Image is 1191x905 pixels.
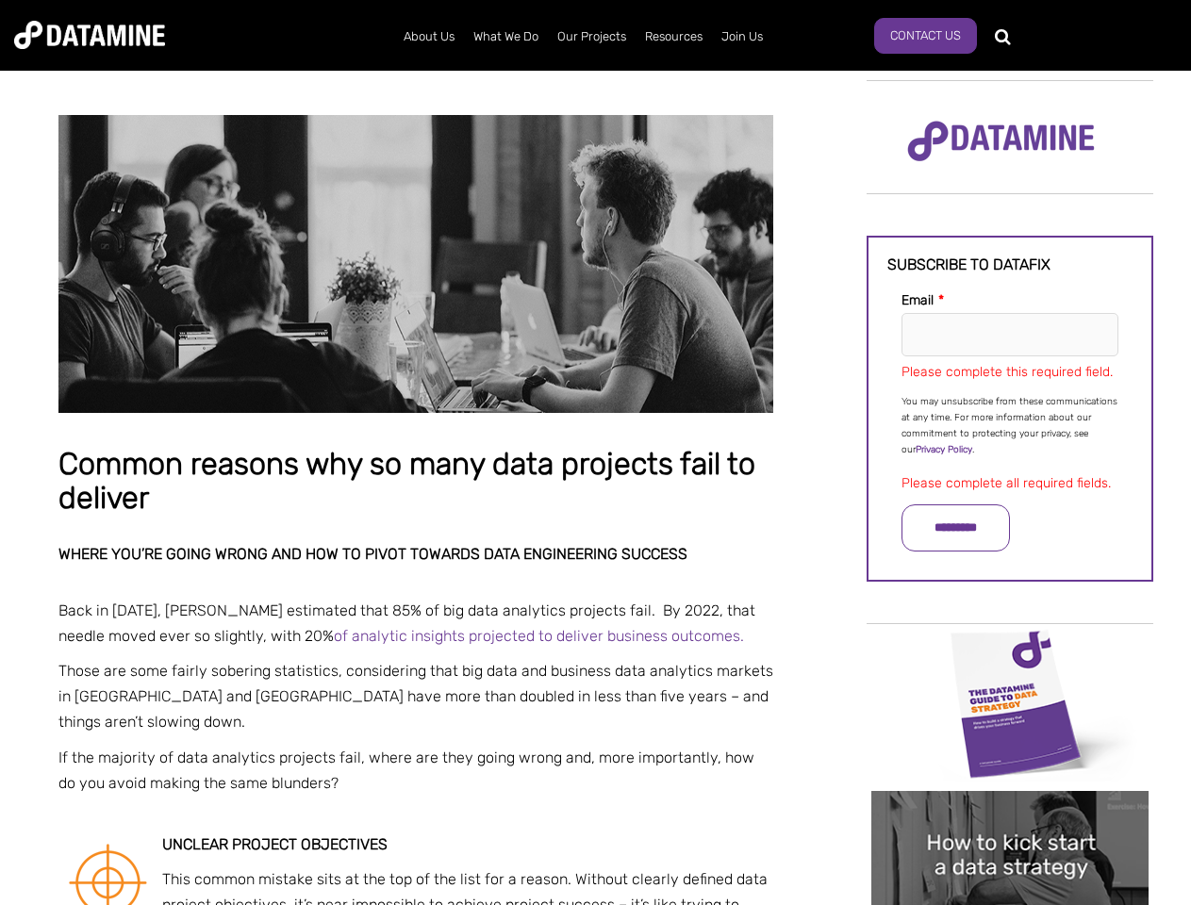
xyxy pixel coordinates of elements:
[902,394,1118,458] p: You may unsubscribe from these communications at any time. For more information about our commitm...
[162,835,388,853] strong: Unclear project objectives
[916,444,972,455] a: Privacy Policy
[902,364,1113,380] label: Please complete this required field.
[902,475,1111,491] label: Please complete all required fields.
[902,292,934,308] span: Email
[58,598,773,649] p: Back in [DATE], [PERSON_NAME] estimated that 85% of big data analytics projects fail. By 2022, th...
[871,626,1149,782] img: Data Strategy Cover thumbnail
[874,18,977,54] a: Contact Us
[548,12,636,61] a: Our Projects
[636,12,712,61] a: Resources
[394,12,464,61] a: About Us
[712,12,772,61] a: Join Us
[464,12,548,61] a: What We Do
[58,658,773,735] p: Those are some fairly sobering statistics, considering that big data and business data analytics ...
[58,115,773,413] img: Common reasons why so many data projects fail to deliver
[58,546,773,563] h2: Where you’re going wrong and how to pivot towards data engineering success
[58,448,773,515] h1: Common reasons why so many data projects fail to deliver
[895,108,1107,174] img: Datamine Logo No Strapline - Purple
[58,745,773,796] p: If the majority of data analytics projects fail, where are they going wrong and, more importantly...
[334,627,744,645] a: of analytic insights projected to deliver business outcomes.
[887,256,1133,273] h3: Subscribe to datafix
[14,21,165,49] img: Datamine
